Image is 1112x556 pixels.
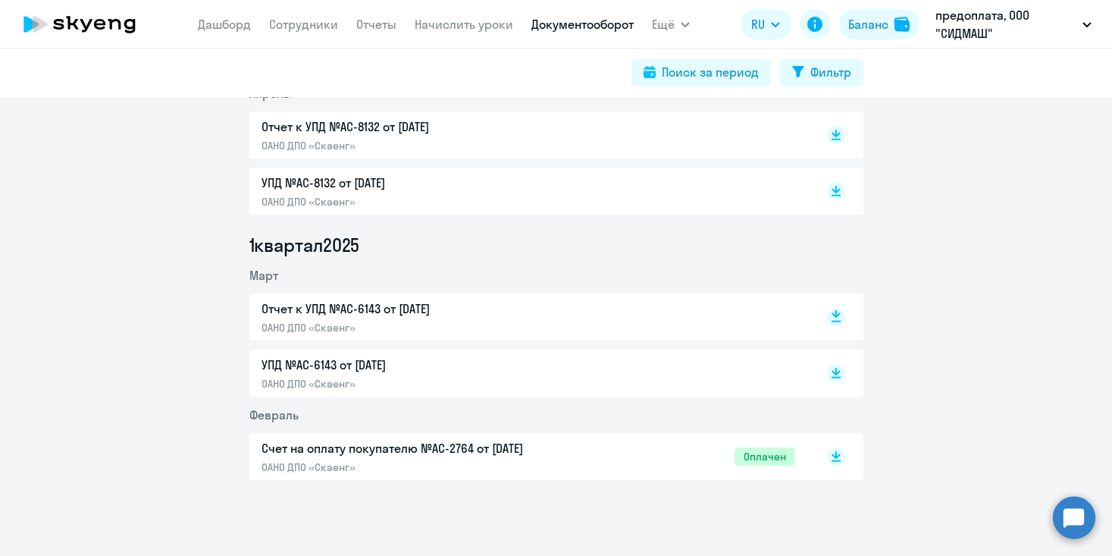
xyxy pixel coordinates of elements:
[262,460,580,474] p: ОАНО ДПО «Скаенг»
[928,6,1099,42] button: предоплата, ООО "СИДМАШ"
[262,439,795,474] a: Счет на оплату покупателю №AC-2764 от [DATE]ОАНО ДПО «Скаенг»Оплачен
[269,17,338,32] a: Сотрудники
[531,17,634,32] a: Документооборот
[249,233,863,257] li: 1 квартал 2025
[262,321,580,335] p: ОАНО ДПО «Скаенг»
[780,59,863,86] button: Фильтр
[631,59,771,86] button: Поиск за период
[735,448,795,466] span: Оплачен
[662,63,759,81] div: Поиск за период
[198,17,251,32] a: Дашборд
[262,377,580,391] p: ОАНО ДПО «Скаенг»
[249,407,299,422] span: Февраль
[262,195,580,209] p: ОАНО ДПО «Скаенг»
[652,15,675,33] span: Ещё
[356,17,396,32] a: Отчеты
[262,300,795,335] a: Отчет к УПД №AC-6143 от [DATE]ОАНО ДПО «Скаенг»
[839,9,919,39] button: Балансbalance
[262,118,795,152] a: Отчет к УПД №AC-8132 от [DATE]ОАНО ДПО «Скаенг»
[751,15,765,33] span: RU
[415,17,513,32] a: Начислить уроки
[262,356,580,374] p: УПД №AC-6143 от [DATE]
[262,118,580,136] p: Отчет к УПД №AC-8132 от [DATE]
[935,6,1076,42] p: предоплата, ООО "СИДМАШ"
[894,17,910,32] img: balance
[249,268,278,283] span: Март
[262,174,795,209] a: УПД №AC-8132 от [DATE]ОАНО ДПО «Скаенг»
[652,9,690,39] button: Ещё
[262,300,580,318] p: Отчет к УПД №AC-6143 от [DATE]
[262,139,580,152] p: ОАНО ДПО «Скаенг»
[848,15,888,33] div: Баланс
[810,63,851,81] div: Фильтр
[741,9,791,39] button: RU
[262,356,795,391] a: УПД №AC-6143 от [DATE]ОАНО ДПО «Скаенг»
[262,439,580,457] p: Счет на оплату покупателю №AC-2764 от [DATE]
[262,174,580,192] p: УПД №AC-8132 от [DATE]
